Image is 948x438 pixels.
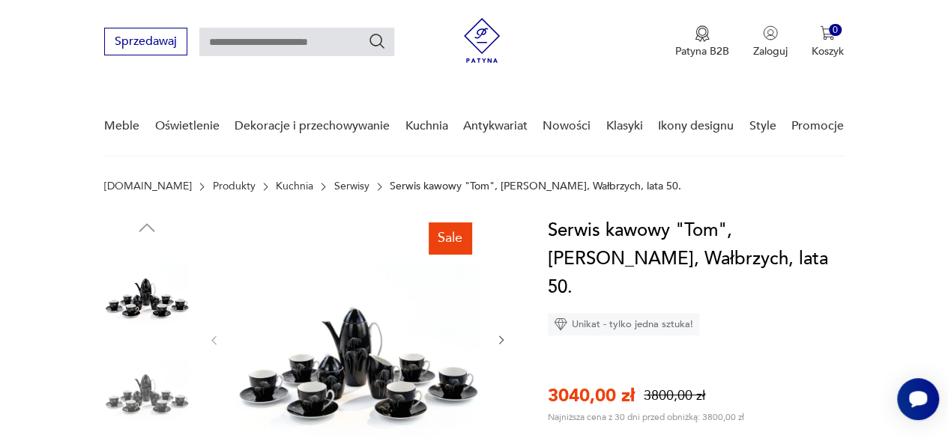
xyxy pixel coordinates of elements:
img: Ikonka użytkownika [763,25,778,40]
a: [DOMAIN_NAME] [104,180,192,192]
a: Nowości [543,97,591,155]
p: Serwis kawowy "Tom", [PERSON_NAME], Wałbrzych, lata 50. [390,180,681,192]
button: Sprzedawaj [104,28,187,55]
a: Sprzedawaj [104,37,187,48]
div: Sale [429,222,471,254]
a: Oświetlenie [155,97,220,155]
a: Promocje [791,97,844,155]
a: Ikony designu [658,97,734,155]
img: Patyna - sklep z meblami i dekoracjami vintage [459,18,504,63]
a: Klasyki [606,97,643,155]
a: Ikona medaluPatyna B2B [675,25,729,58]
iframe: Smartsupp widget button [897,378,939,420]
img: Zdjęcie produktu Serwis kawowy "Tom", J. Steckiewicz, Wałbrzych, lata 50. [104,246,190,332]
img: Ikona koszyka [820,25,835,40]
p: Koszyk [812,44,844,58]
a: Antykwariat [463,97,528,155]
button: Patyna B2B [675,25,729,58]
a: Produkty [213,180,256,192]
a: Dekoracje i przechowywanie [235,97,390,155]
p: 3040,00 zł [548,383,635,408]
a: Style [749,97,776,155]
div: Unikat - tylko jedna sztuka! [548,313,699,335]
a: Kuchnia [405,97,447,155]
a: Kuchnia [276,180,313,192]
button: 0Koszyk [812,25,844,58]
div: 0 [829,24,842,37]
button: Szukaj [368,32,386,50]
button: Zaloguj [753,25,788,58]
p: Zaloguj [753,44,788,58]
img: Ikona diamentu [554,317,567,331]
img: Ikona medalu [695,25,710,42]
p: Najniższa cena z 30 dni przed obniżką: 3800,00 zł [548,411,744,423]
p: Patyna B2B [675,44,729,58]
h1: Serwis kawowy "Tom", [PERSON_NAME], Wałbrzych, lata 50. [548,216,844,302]
a: Serwisy [334,180,369,192]
a: Meble [104,97,139,155]
img: Zdjęcie produktu Serwis kawowy "Tom", J. Steckiewicz, Wałbrzych, lata 50. [104,342,190,428]
p: 3800,00 zł [644,386,705,405]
